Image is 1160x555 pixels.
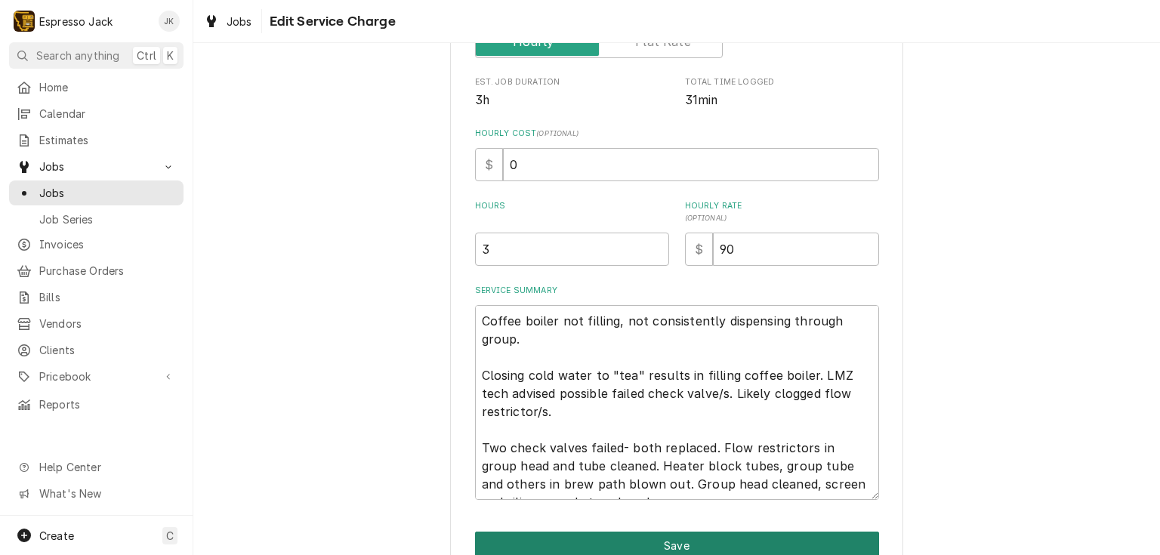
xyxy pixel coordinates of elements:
[536,129,578,137] span: ( optional )
[14,11,35,32] div: E
[39,263,176,279] span: Purchase Orders
[475,76,669,109] div: Est. Job Duration
[475,285,879,297] label: Service Summary
[475,91,669,109] span: Est. Job Duration
[685,93,718,107] span: 31min
[166,528,174,544] span: C
[39,289,176,305] span: Bills
[685,214,727,222] span: ( optional )
[9,481,184,506] a: Go to What's New
[9,338,184,362] a: Clients
[198,9,258,34] a: Jobs
[39,368,153,384] span: Pricebook
[39,342,176,358] span: Clients
[9,128,184,153] a: Estimates
[475,76,669,88] span: Est. Job Duration
[265,11,396,32] span: Edit Service Charge
[36,48,119,63] span: Search anything
[39,14,113,29] div: Espresso Jack
[9,232,184,257] a: Invoices
[159,11,180,32] div: Jack Kehoe's Avatar
[39,459,174,475] span: Help Center
[475,200,669,266] div: [object Object]
[685,200,879,266] div: [object Object]
[9,311,184,336] a: Vendors
[39,106,176,122] span: Calendar
[39,159,153,174] span: Jobs
[9,154,184,179] a: Go to Jobs
[475,128,879,140] label: Hourly Cost
[9,101,184,126] a: Calendar
[9,207,184,232] a: Job Series
[39,236,176,252] span: Invoices
[475,148,503,181] div: $
[9,42,184,69] button: Search anythingCtrlK
[9,455,184,479] a: Go to Help Center
[9,258,184,283] a: Purchase Orders
[14,11,35,32] div: Espresso Jack's Avatar
[39,211,176,227] span: Job Series
[167,48,174,63] span: K
[475,93,489,107] span: 3h
[9,364,184,389] a: Go to Pricebook
[685,200,879,224] label: Hourly Rate
[9,75,184,100] a: Home
[227,14,252,29] span: Jobs
[685,76,879,88] span: Total Time Logged
[39,529,74,542] span: Create
[159,11,180,32] div: JK
[39,316,176,331] span: Vendors
[39,79,176,95] span: Home
[475,128,879,181] div: Hourly Cost
[475,285,879,500] div: Service Summary
[39,486,174,501] span: What's New
[39,396,176,412] span: Reports
[137,48,156,63] span: Ctrl
[9,180,184,205] a: Jobs
[685,91,879,109] span: Total Time Logged
[685,233,713,266] div: $
[9,392,184,417] a: Reports
[9,285,184,310] a: Bills
[685,76,879,109] div: Total Time Logged
[39,185,176,201] span: Jobs
[39,132,176,148] span: Estimates
[475,305,879,500] textarea: Coffee boiler not filling, not consistently dispensing through group. Closing cold water to "tea"...
[475,200,669,224] label: Hours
